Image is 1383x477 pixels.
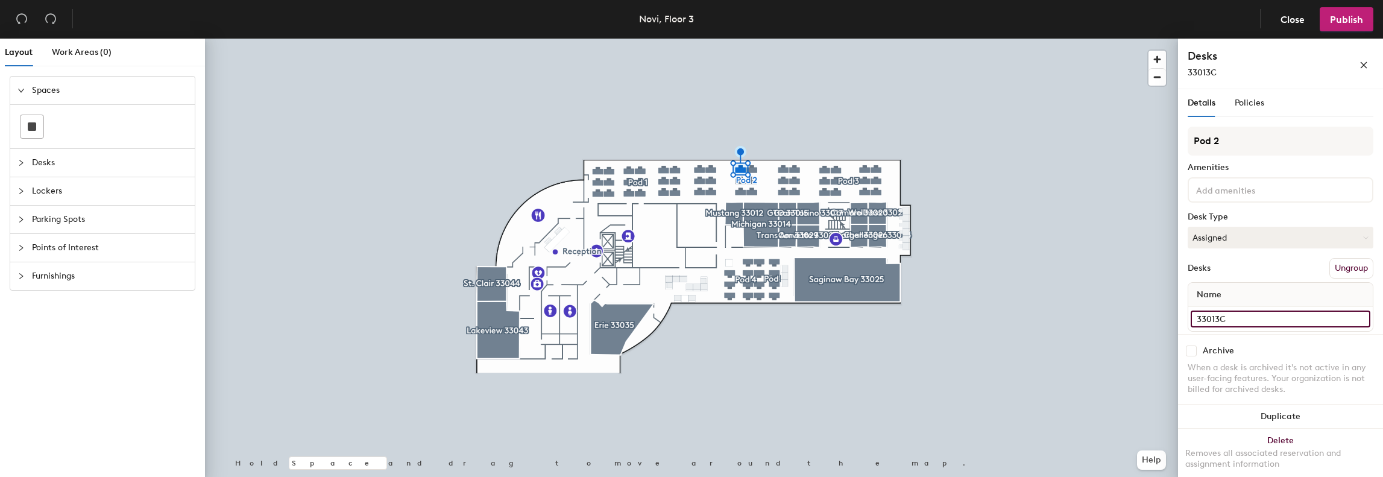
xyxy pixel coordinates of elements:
span: close [1359,61,1368,69]
span: Spaces [32,77,187,104]
button: Help [1137,450,1166,470]
h4: Desks [1188,48,1320,64]
div: Archive [1203,346,1234,356]
button: Ungroup [1329,258,1373,279]
span: undo [16,13,28,25]
button: Close [1270,7,1315,31]
span: Policies [1235,98,1264,108]
button: Publish [1320,7,1373,31]
div: Novi, Floor 3 [639,11,694,27]
div: Removes all associated reservation and assignment information [1185,448,1376,470]
button: Undo (⌘ + Z) [10,7,34,31]
span: Parking Spots [32,206,187,233]
span: Layout [5,47,33,57]
span: Lockers [32,177,187,205]
button: Redo (⌘ + ⇧ + Z) [39,7,63,31]
span: Details [1188,98,1215,108]
span: collapsed [17,216,25,223]
button: Assigned [1188,227,1373,248]
span: collapsed [17,159,25,166]
span: Work Areas (0) [52,47,112,57]
span: collapsed [17,244,25,251]
span: Name [1191,284,1227,306]
span: 33013C [1188,68,1217,78]
span: collapsed [17,273,25,280]
input: Unnamed desk [1191,311,1370,327]
span: Furnishings [32,262,187,290]
div: When a desk is archived it's not active in any user-facing features. Your organization is not bil... [1188,362,1373,395]
button: Duplicate [1178,405,1383,429]
input: Add amenities [1194,182,1302,197]
span: Points of Interest [32,234,187,262]
span: Close [1281,14,1305,25]
span: Publish [1330,14,1363,25]
span: Desks [32,149,187,177]
div: Desks [1188,264,1211,273]
span: expanded [17,87,25,94]
div: Desk Type [1188,212,1373,222]
div: Amenities [1188,163,1373,172]
span: collapsed [17,188,25,195]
